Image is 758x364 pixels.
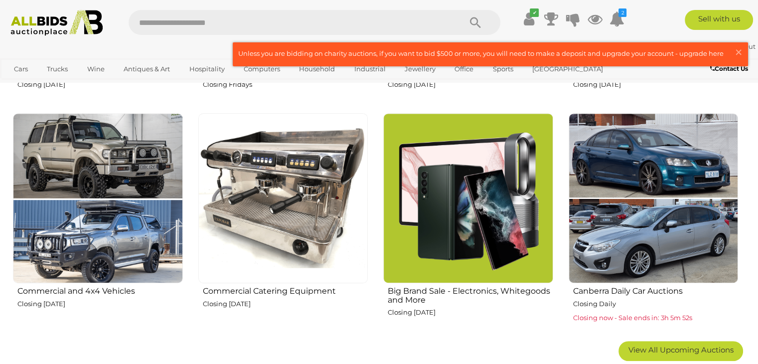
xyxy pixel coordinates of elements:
a: Antiques & Art [117,61,176,77]
h2: Canberra Daily Car Auctions [573,284,739,296]
a: [GEOGRAPHIC_DATA] [526,61,609,77]
img: Big Brand Sale - Electronics, Whitegoods and More [383,113,553,283]
a: Trucks [40,61,74,77]
a: 2 [609,10,624,28]
b: Contact Us [710,65,748,72]
p: Closing [DATE] [388,307,553,318]
a: Computers [237,61,287,77]
p: Closing [DATE] [388,79,553,90]
img: Commercial and 4x4 Vehicles [13,113,183,283]
h2: Big Brand Sale - Electronics, Whitegoods and More [388,284,553,304]
h2: Commercial and 4x4 Vehicles [17,284,183,296]
a: Big Brand Sale - Electronics, Whitegoods and More Closing [DATE] [383,113,553,333]
i: ✔ [530,8,539,17]
h2: Commercial Catering Equipment [203,284,368,296]
button: Search [451,10,500,35]
p: Closing [DATE] [203,298,368,310]
a: Sell with us [685,10,753,30]
a: Office [448,61,480,77]
img: Commercial Catering Equipment [198,113,368,283]
img: Canberra Daily Car Auctions [569,113,739,283]
a: Commercial and 4x4 Vehicles Closing [DATE] [12,113,183,333]
a: Jewellery [398,61,442,77]
a: Household [293,61,341,77]
img: Allbids.com.au [5,10,108,36]
a: Sports [486,61,520,77]
span: × [734,42,743,62]
p: Closing Fridays [203,79,368,90]
a: Commercial Catering Equipment Closing [DATE] [198,113,368,333]
a: ✔ [521,10,536,28]
p: Closing [DATE] [17,298,183,310]
a: View All Upcoming Auctions [618,341,743,361]
span: Closing now - Sale ends in: 3h 5m 52s [573,314,692,322]
a: Industrial [348,61,392,77]
a: Hospitality [183,61,231,77]
p: Closing Daily [573,298,739,310]
a: Contact Us [710,63,751,74]
i: 2 [618,8,626,17]
span: View All Upcoming Auctions [628,345,734,355]
p: Closing [DATE] [573,79,739,90]
a: Canberra Daily Car Auctions Closing Daily Closing now - Sale ends in: 3h 5m 52s [568,113,739,333]
a: Wine [81,61,111,77]
p: Closing [DATE] [17,79,183,90]
a: Cars [7,61,34,77]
